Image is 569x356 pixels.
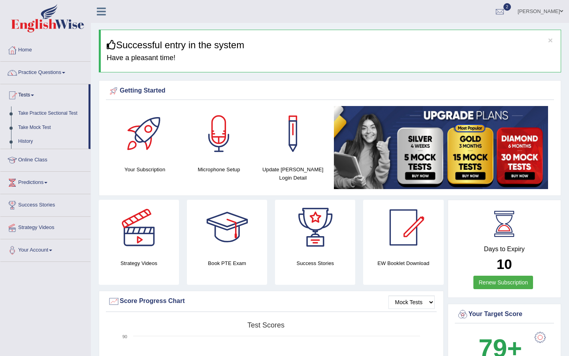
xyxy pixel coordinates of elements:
[363,259,443,267] h4: EW Booklet Download
[275,259,355,267] h4: Success Stories
[15,121,89,135] a: Take Mock Test
[0,149,90,169] a: Online Class
[473,276,533,289] a: Renew Subscription
[107,40,555,50] h3: Successful entry in the system
[0,217,90,237] a: Strategy Videos
[457,309,552,320] div: Your Target Score
[0,194,90,214] a: Success Stories
[112,165,178,174] h4: Your Subscription
[0,239,90,259] a: Your Account
[334,106,548,189] img: small5.jpg
[0,39,90,59] a: Home
[108,85,552,97] div: Getting Started
[457,246,552,253] h4: Days to Expiry
[15,106,89,121] a: Take Practice Sectional Test
[122,334,127,339] text: 90
[108,295,435,307] div: Score Progress Chart
[548,36,553,44] button: ×
[247,321,284,329] tspan: Test scores
[187,259,267,267] h4: Book PTE Exam
[0,84,89,104] a: Tests
[497,256,512,272] b: 10
[107,54,555,62] h4: Have a pleasant time!
[99,259,179,267] h4: Strategy Videos
[0,62,90,81] a: Practice Questions
[260,165,326,182] h4: Update [PERSON_NAME] Login Detail
[503,3,511,11] span: 2
[15,134,89,149] a: History
[0,172,90,191] a: Predictions
[186,165,252,174] h4: Microphone Setup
